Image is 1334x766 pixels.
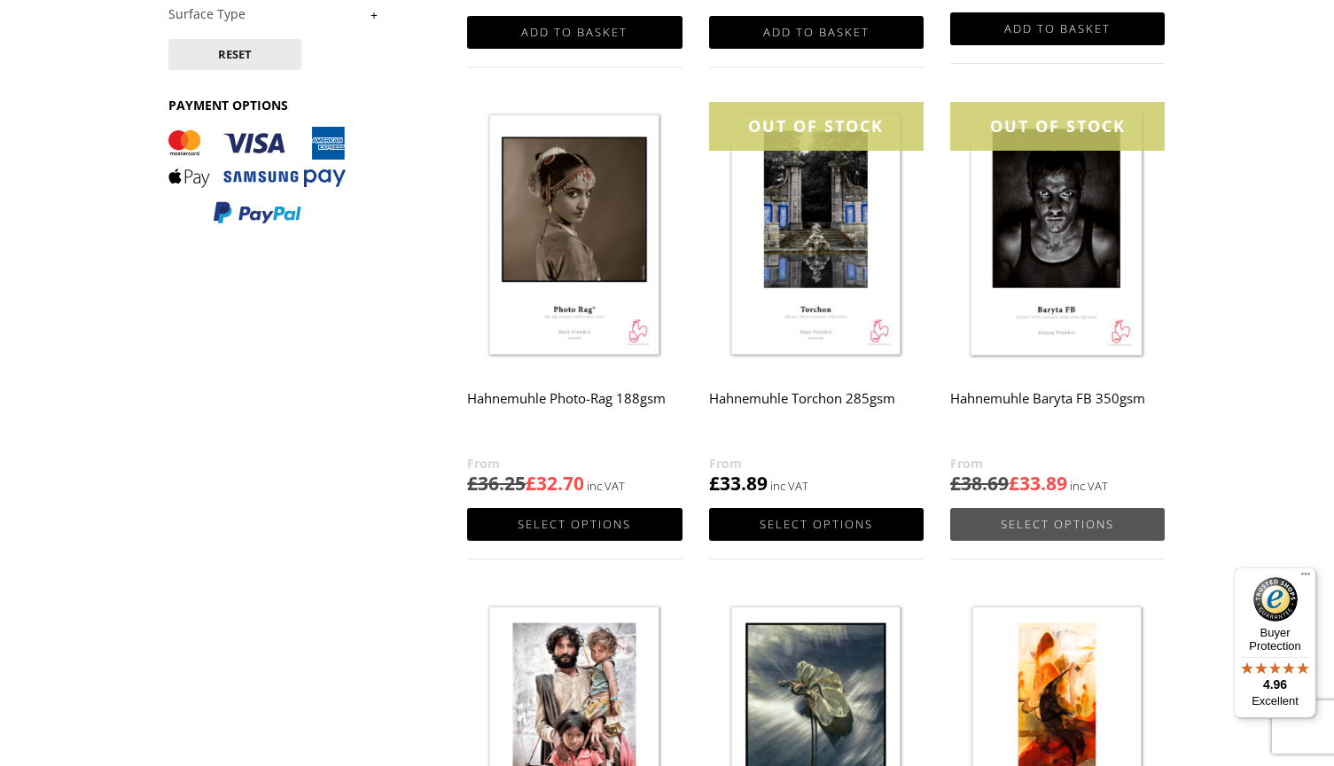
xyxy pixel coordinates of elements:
bdi: 32.70 [526,471,584,496]
button: Menu [1295,567,1316,589]
div: OUT OF STOCK [950,102,1165,151]
span: £ [709,471,720,496]
img: Hahnemuhle Torchon 285gsm [709,102,924,371]
a: Add to basket: “Hahnemuhle Matt Fine Art Textured Inkjet Sample pack (10 sheets)” [709,16,924,49]
bdi: 33.89 [1009,471,1067,496]
span: 4.96 [1263,677,1287,692]
a: + [168,6,378,23]
a: Select options for “Hahnemuhle Baryta FB 350gsm” [950,508,1165,541]
bdi: 38.69 [950,471,1009,496]
bdi: 36.25 [467,471,526,496]
p: Buyer Protection [1234,626,1316,653]
span: £ [950,471,961,496]
a: Add to basket: “Hahnemuhle Glossy Fine Art Inkjet Sample pack (16 sheets)” [950,12,1165,45]
span: £ [526,471,536,496]
a: OUT OF STOCK Hahnemuhle Baryta FB 350gsm £38.69£33.89 [950,102,1165,496]
span: £ [467,471,478,496]
h2: Hahnemuhle Torchon 285gsm [709,382,924,453]
h2: Hahnemuhle Baryta FB 350gsm [950,382,1165,453]
img: Hahnemuhle Baryta FB 350gsm [950,102,1165,371]
h3: PAYMENT OPTIONS [168,97,378,113]
button: Trusted Shops TrustmarkBuyer Protection4.96Excellent [1234,567,1316,718]
div: OUT OF STOCK [709,102,924,151]
img: Trusted Shops Trustmark [1253,577,1298,621]
button: Reset [168,39,301,70]
a: Select options for “Hahnemuhle Photo-Rag 188gsm” [467,508,682,541]
a: Hahnemuhle Photo-Rag 188gsm £36.25£32.70 [467,102,682,496]
img: PAYMENT OPTIONS [168,127,346,225]
a: OUT OF STOCK Hahnemuhle Torchon 285gsm £33.89 [709,102,924,496]
a: Select options for “Hahnemuhle Torchon 285gsm” [709,508,924,541]
p: Excellent [1234,694,1316,708]
h2: Hahnemuhle Photo-Rag 188gsm [467,382,682,453]
a: Add to basket: “Hahnemuhle Matt Fine Art Smooth Inkjet Sample pack (10 sheets)” [467,16,682,49]
bdi: 33.89 [709,471,768,496]
img: Hahnemuhle Photo-Rag 188gsm [467,102,682,371]
span: £ [1009,471,1019,496]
